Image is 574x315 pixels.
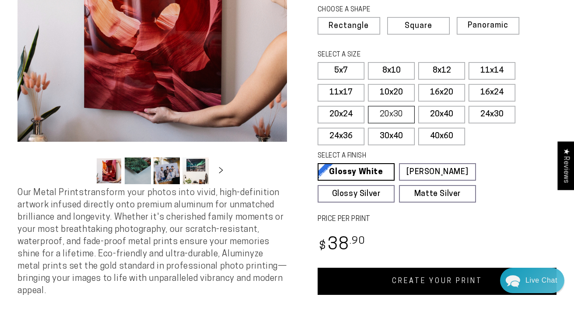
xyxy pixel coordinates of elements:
[368,106,415,123] label: 20x30
[318,185,395,203] a: Glossy Silver
[399,185,476,203] a: Matte Silver
[318,128,364,145] label: 24x36
[418,62,465,80] label: 8x12
[318,268,556,295] a: CREATE YOUR PRINT
[469,84,515,101] label: 16x24
[59,234,127,248] a: Send a Message
[319,241,326,252] span: $
[63,13,86,36] img: Marie J
[96,157,122,184] button: Load image 1 in gallery view
[525,268,557,293] div: Contact Us Directly
[125,157,151,184] button: Load image 2 in gallery view
[82,13,105,36] img: John
[469,62,515,80] label: 11x14
[74,161,93,181] button: Slide left
[318,163,395,181] a: Glossy White
[418,84,465,101] label: 16x20
[329,22,369,30] span: Rectangle
[350,236,365,246] sup: .90
[368,62,415,80] label: 8x10
[318,62,364,80] label: 5x7
[318,50,458,60] legend: SELECT A SIZE
[318,151,458,161] legend: SELECT A FINISH
[318,214,556,224] label: PRICE PER PRINT
[13,41,173,48] div: We usually reply in a few hours.
[469,106,515,123] label: 24x30
[154,157,180,184] button: Load image 3 in gallery view
[405,22,432,30] span: Square
[557,141,574,190] div: Click to open Judge.me floating reviews tab
[318,84,364,101] label: 11x17
[17,189,287,295] span: Our Metal Prints transform your photos into vivid, high-definition artwork infused directly onto ...
[67,221,119,226] span: We run on
[500,268,564,293] div: Chat widget toggle
[418,106,465,123] label: 20x40
[318,237,365,254] bdi: 38
[418,128,465,145] label: 40x60
[100,13,123,36] img: Helga
[211,161,231,181] button: Slide right
[368,128,415,145] label: 30x40
[318,5,438,15] legend: CHOOSE A SHAPE
[468,21,508,30] span: Panoramic
[399,163,476,181] a: [PERSON_NAME]
[94,220,118,226] span: Re:amaze
[318,106,364,123] label: 20x24
[368,84,415,101] label: 10x20
[182,157,209,184] button: Load image 4 in gallery view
